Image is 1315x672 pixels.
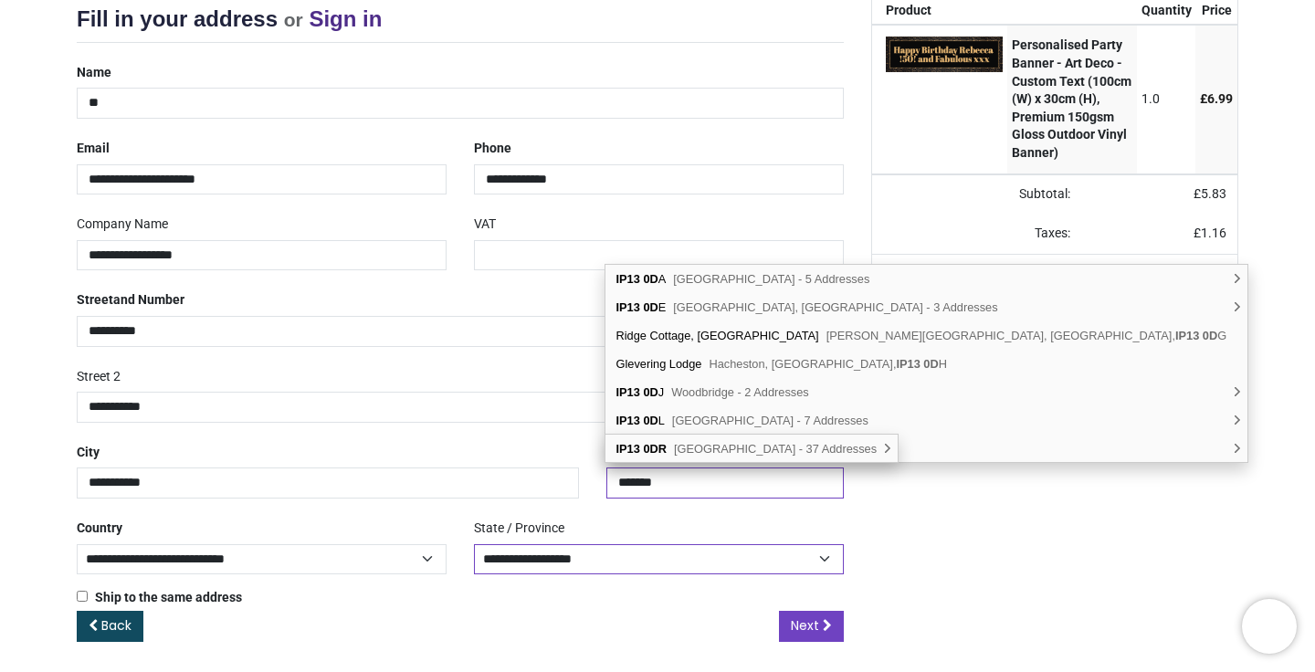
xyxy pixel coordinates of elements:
b: IP13 [615,442,639,456]
span: 6.99 [1207,91,1233,106]
b: 0D [643,414,657,427]
iframe: Brevo live chat [1242,599,1297,654]
div: Glevering Lodge [605,350,1247,378]
label: Name [77,58,111,89]
label: Company Name [77,209,168,240]
a: Back [77,611,143,642]
div: E [605,293,1247,321]
div: address list [605,435,898,463]
strong: Personalised Party Banner - Art Deco - Custom Text (100cm (W) x 30cm (H), Premium 150gsm Gloss Ou... [1012,37,1131,160]
label: Email [77,133,110,164]
b: IP13 [615,272,639,286]
div: 1.0 [1141,90,1192,109]
span: [GEOGRAPHIC_DATA] - 37 Addresses [674,442,877,456]
div: N [605,435,1247,462]
span: 1.16 [1201,226,1226,240]
span: [GEOGRAPHIC_DATA], [GEOGRAPHIC_DATA] - 3 Addresses [673,300,997,314]
span: Fill in your address [77,6,278,31]
span: Next [791,616,819,635]
span: Hacheston, [GEOGRAPHIC_DATA], H [709,357,947,371]
label: Ship to the same address [77,589,242,607]
a: Next [779,611,844,642]
a: Sign in [309,6,382,31]
b: 0D [643,385,657,399]
td: Subtotal: [872,174,1081,215]
small: or [284,9,303,30]
b: IP13 [615,300,639,314]
b: IP13 [1175,329,1199,342]
span: £ [1194,186,1226,201]
b: 0D [643,272,657,286]
label: VAT [474,209,496,240]
b: IP13 [615,385,639,399]
b: 0D [643,300,657,314]
input: Ship to the same address [77,591,88,602]
b: 0D [1203,329,1217,342]
label: Country [77,513,122,544]
span: [PERSON_NAME][GEOGRAPHIC_DATA], [GEOGRAPHIC_DATA], G [826,329,1227,342]
div: A [605,265,1247,293]
b: 0D [923,357,938,371]
label: City [77,437,100,468]
td: Taxes: [872,214,1081,254]
b: IP13 [615,414,639,427]
div: Ridge Cottage, [GEOGRAPHIC_DATA] [605,321,1247,350]
span: Back [101,616,131,635]
b: 0DR [643,442,667,456]
span: £ [1194,226,1226,240]
span: £ [1200,91,1233,106]
label: Street [77,285,184,316]
img: 32gnY5AAAAAElFTkSuQmCC [886,37,1003,71]
b: IP13 [896,357,920,371]
div: L [605,406,1247,435]
span: 5.83 [1201,186,1226,201]
span: [GEOGRAPHIC_DATA] - 7 Addresses [672,414,868,427]
label: Street 2 [77,362,121,393]
span: and Number [113,292,184,307]
div: J [605,378,1247,406]
label: State / Province [474,513,564,544]
div: address list [605,265,1247,463]
label: Phone [474,133,511,164]
span: [GEOGRAPHIC_DATA] - 5 Addresses [673,272,869,286]
span: Woodbridge - 2 Addresses [671,385,809,399]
